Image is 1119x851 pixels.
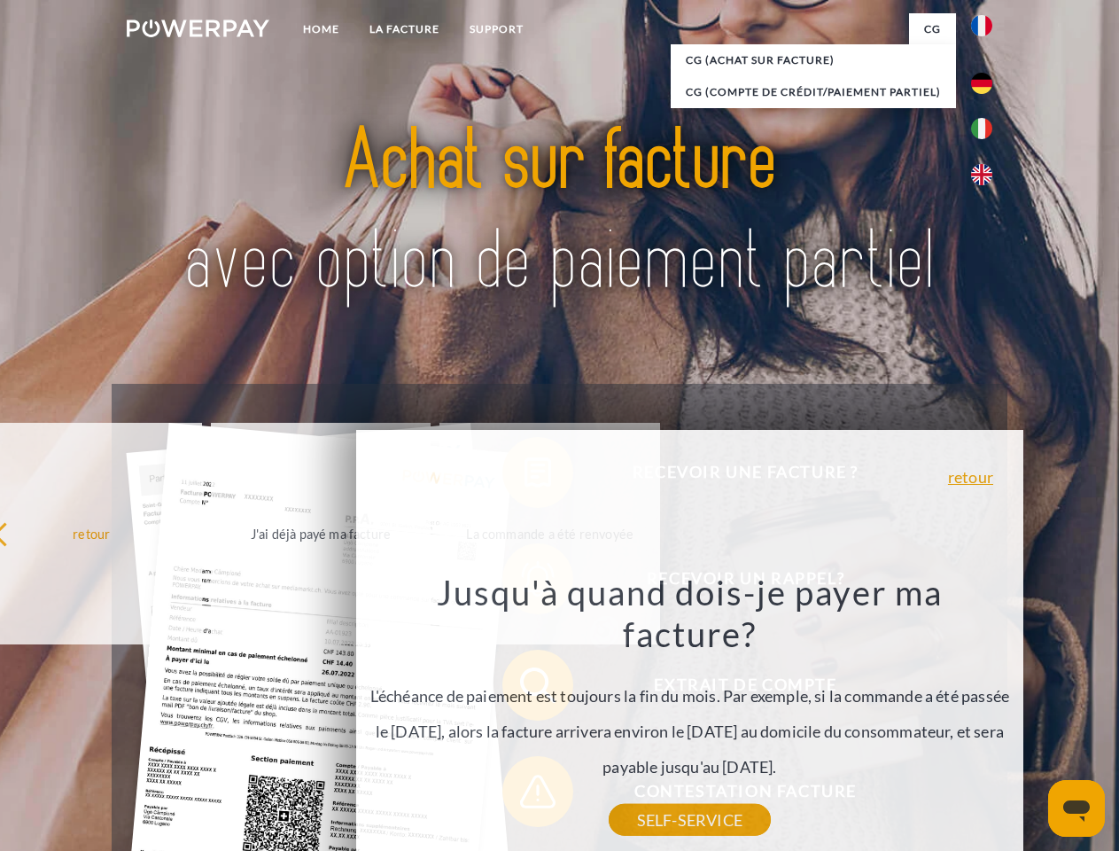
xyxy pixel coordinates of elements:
img: logo-powerpay-white.svg [127,20,269,37]
a: Support [455,13,539,45]
h3: Jusqu'à quand dois-je payer ma facture? [366,571,1013,656]
img: en [971,164,992,185]
img: it [971,118,992,139]
iframe: Bouton de lancement de la fenêtre de messagerie [1048,780,1105,837]
a: CG (achat sur facture) [671,44,956,76]
a: Home [288,13,354,45]
a: CG [909,13,956,45]
div: J'ai déjà payé ma facture [221,521,421,545]
img: fr [971,15,992,36]
a: CG (Compte de crédit/paiement partiel) [671,76,956,108]
img: de [971,73,992,94]
a: LA FACTURE [354,13,455,45]
a: SELF-SERVICE [609,804,771,836]
div: L'échéance de paiement est toujours la fin du mois. Par exemple, si la commande a été passée le [... [366,571,1013,820]
a: retour [948,469,993,485]
img: title-powerpay_fr.svg [169,85,950,340]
